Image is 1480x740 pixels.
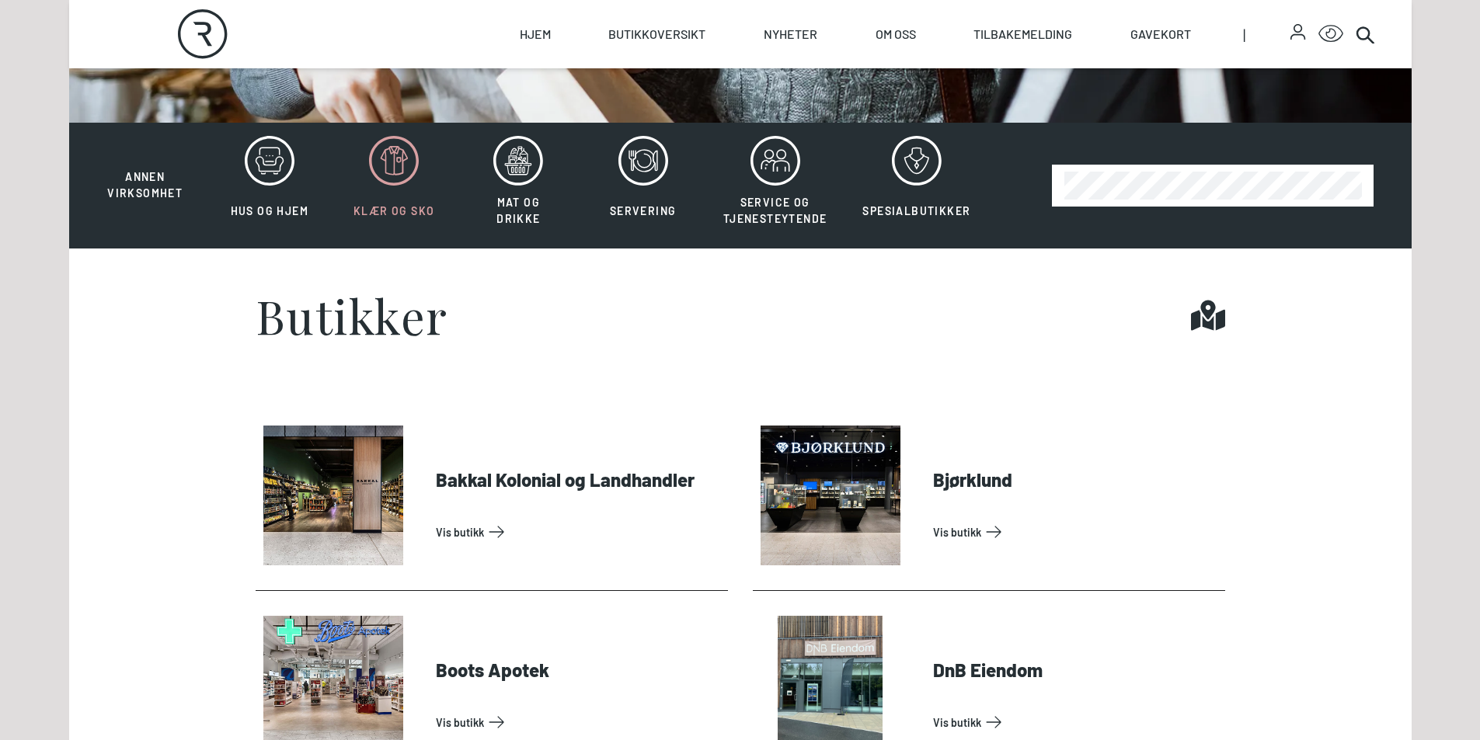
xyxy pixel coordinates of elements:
span: Servering [610,204,677,217]
button: Servering [583,135,704,236]
button: Open Accessibility Menu [1318,22,1343,47]
button: Hus og hjem [209,135,330,236]
button: Mat og drikke [458,135,579,236]
span: Annen virksomhet [107,170,183,200]
button: Service og tjenesteytende [707,135,844,236]
a: Vis Butikk: Bakkal Kolonial og Landhandler [436,519,722,544]
button: Spesialbutikker [846,135,987,236]
span: Klær og sko [353,204,434,217]
button: Klær og sko [333,135,454,236]
h1: Butikker [256,292,448,339]
span: Hus og hjem [231,204,308,217]
span: Service og tjenesteytende [723,196,827,225]
a: Vis Butikk: Bjørklund [933,519,1219,544]
a: Vis Butikk: Boots Apotek [436,710,722,735]
span: Spesialbutikker [862,204,970,217]
span: Mat og drikke [496,196,540,225]
a: Vis Butikk: DnB Eiendom [933,710,1219,735]
button: Annen virksomhet [85,135,206,202]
